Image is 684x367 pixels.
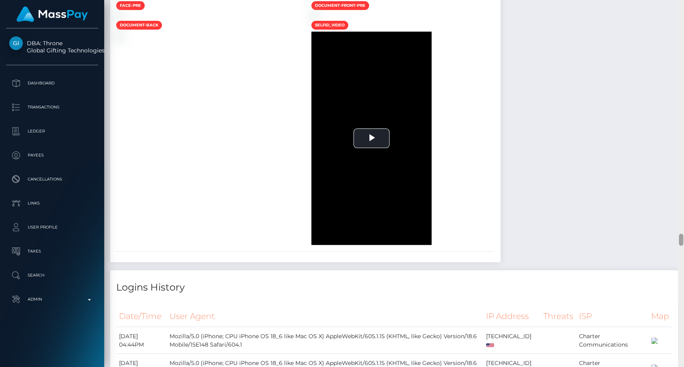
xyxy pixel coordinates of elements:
[9,77,95,89] p: Dashboard
[166,327,483,354] td: Mozilla/5.0 (iPhone; CPU iPhone OS 18_6 like Mac OS X) AppleWebKit/605.1.15 (KHTML, like Gecko) V...
[116,1,145,10] span: face-pre
[353,128,389,148] button: Play Video
[116,327,166,354] td: [DATE] 04:44PM
[116,33,123,39] img: 2cf897b9-59f0-404d-9528-6a5f235a2066
[576,305,648,327] th: ISP
[16,6,88,22] img: MassPay Logo
[116,13,123,20] img: cdb40374-4ae2-44e1-8586-d47d4e7dd41c
[648,305,672,327] th: Map
[9,125,95,137] p: Ledger
[6,265,98,285] a: Search
[311,21,348,30] span: selfid_video
[6,145,98,165] a: Payees
[9,149,95,161] p: Payees
[166,305,483,327] th: User Agent
[9,269,95,281] p: Search
[6,73,98,93] a: Dashboard
[6,40,98,54] span: DBA: Throne Global Gifting Technologies Inc
[311,32,432,245] div: Video Player
[9,221,95,233] p: User Profile
[311,1,369,10] span: document-front-pre
[483,305,541,327] th: IP Address
[6,121,98,141] a: Ledger
[9,245,95,257] p: Taxes
[540,305,576,327] th: Threats
[9,173,95,185] p: Cancellations
[9,197,95,209] p: Links
[311,13,318,20] img: 5e1378d5-6cd4-41c5-b596-b33ce85a2df3
[651,337,658,344] img: 200x100
[6,217,98,237] a: User Profile
[6,97,98,117] a: Transactions
[6,241,98,261] a: Taxes
[483,327,541,354] td: [TECHNICAL_ID]
[116,305,166,327] th: Date/Time
[9,36,23,50] img: Global Gifting Technologies Inc
[9,101,95,113] p: Transactions
[486,343,494,347] img: us.png
[6,193,98,213] a: Links
[576,327,648,354] td: Charter Communications
[116,21,162,30] span: document-back
[6,169,98,189] a: Cancellations
[116,280,672,294] h4: Logins History
[6,289,98,309] a: Admin
[9,293,95,305] p: Admin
